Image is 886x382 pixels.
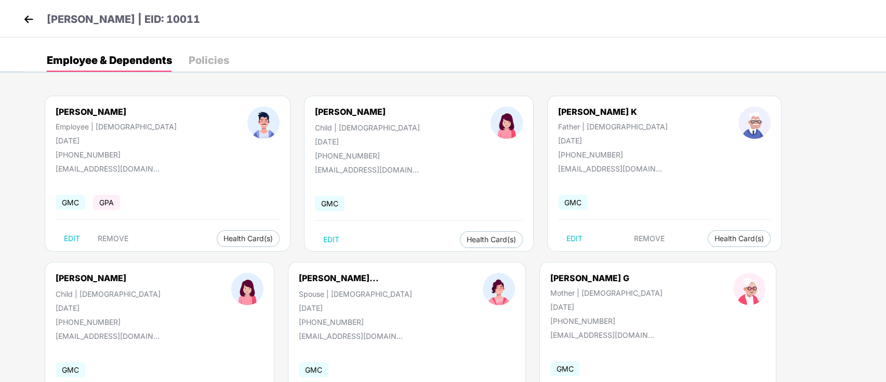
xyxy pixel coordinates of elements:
[189,55,229,65] div: Policies
[89,230,137,247] button: REMOVE
[558,230,591,247] button: EDIT
[93,195,120,210] span: GPA
[467,237,516,242] span: Health Card(s)
[460,231,523,248] button: Health Card(s)
[56,150,177,159] div: [PHONE_NUMBER]
[98,234,128,243] span: REMOVE
[64,234,80,243] span: EDIT
[315,231,348,248] button: EDIT
[315,196,345,211] span: GMC
[550,302,663,311] div: [DATE]
[315,137,420,146] div: [DATE]
[247,107,280,139] img: profileImage
[56,273,126,283] div: [PERSON_NAME]
[299,318,412,326] div: [PHONE_NUMBER]
[550,317,663,325] div: [PHONE_NUMBER]
[56,136,177,145] div: [DATE]
[299,289,412,298] div: Spouse | [DEMOGRAPHIC_DATA]
[315,123,420,132] div: Child | [DEMOGRAPHIC_DATA]
[550,273,663,283] div: [PERSON_NAME] G
[558,136,668,145] div: [DATE]
[299,332,403,340] div: [EMAIL_ADDRESS][DOMAIN_NAME]
[550,288,663,297] div: Mother | [DEMOGRAPHIC_DATA]
[299,362,328,377] span: GMC
[56,304,161,312] div: [DATE]
[299,304,412,312] div: [DATE]
[56,362,85,377] span: GMC
[231,273,263,305] img: profileImage
[56,318,161,326] div: [PHONE_NUMBER]
[626,230,673,247] button: REMOVE
[315,165,419,174] div: [EMAIL_ADDRESS][DOMAIN_NAME]
[558,164,662,173] div: [EMAIL_ADDRESS][DOMAIN_NAME]
[299,273,379,283] div: [PERSON_NAME]...
[483,273,515,305] img: profileImage
[323,235,339,244] span: EDIT
[558,122,668,131] div: Father | [DEMOGRAPHIC_DATA]
[715,236,764,241] span: Health Card(s)
[56,289,161,298] div: Child | [DEMOGRAPHIC_DATA]
[56,107,177,117] div: [PERSON_NAME]
[47,55,172,65] div: Employee & Dependents
[56,195,85,210] span: GMC
[56,164,160,173] div: [EMAIL_ADDRESS][DOMAIN_NAME]
[634,234,665,243] span: REMOVE
[315,151,420,160] div: [PHONE_NUMBER]
[558,150,668,159] div: [PHONE_NUMBER]
[21,11,36,27] img: back
[47,11,200,28] p: [PERSON_NAME] | EID: 10011
[56,332,160,340] div: [EMAIL_ADDRESS][DOMAIN_NAME]
[558,107,668,117] div: [PERSON_NAME] K
[733,273,765,305] img: profileImage
[566,234,583,243] span: EDIT
[223,236,273,241] span: Health Card(s)
[491,107,523,139] img: profileImage
[217,230,280,247] button: Health Card(s)
[315,107,386,117] div: [PERSON_NAME]
[708,230,771,247] button: Health Card(s)
[558,195,588,210] span: GMC
[550,361,580,376] span: GMC
[550,331,654,339] div: [EMAIL_ADDRESS][DOMAIN_NAME]
[738,107,771,139] img: profileImage
[56,122,177,131] div: Employee | [DEMOGRAPHIC_DATA]
[56,230,88,247] button: EDIT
